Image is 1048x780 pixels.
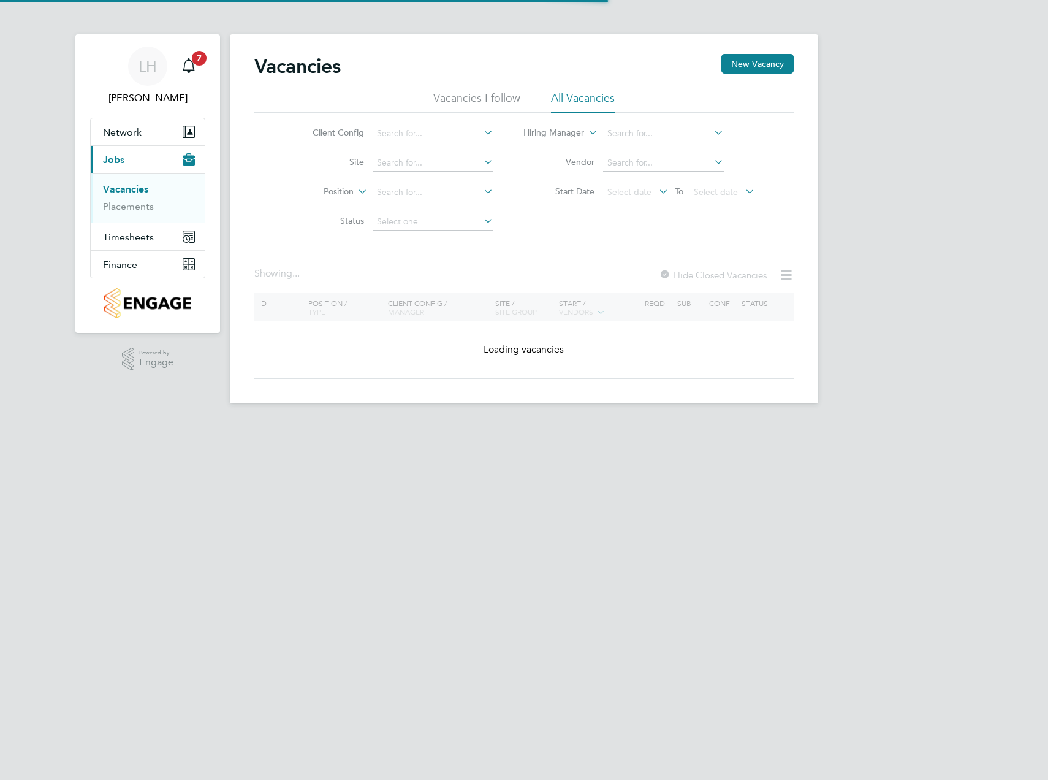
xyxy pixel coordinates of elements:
[294,156,364,167] label: Site
[90,288,205,318] a: Go to home page
[524,186,594,197] label: Start Date
[694,186,738,197] span: Select date
[514,127,584,139] label: Hiring Manager
[122,348,174,371] a: Powered byEngage
[103,231,154,243] span: Timesheets
[192,51,207,66] span: 7
[90,91,205,105] span: Liam Haddon
[103,183,148,195] a: Vacancies
[91,146,205,173] button: Jobs
[91,118,205,145] button: Network
[139,348,173,358] span: Powered by
[373,184,493,201] input: Search for...
[91,223,205,250] button: Timesheets
[607,186,651,197] span: Select date
[294,215,364,226] label: Status
[139,58,157,74] span: LH
[104,288,191,318] img: countryside-properties-logo-retina.png
[373,213,493,231] input: Select one
[551,91,615,113] li: All Vacancies
[103,259,137,270] span: Finance
[177,47,201,86] a: 7
[524,156,594,167] label: Vendor
[75,34,220,333] nav: Main navigation
[90,47,205,105] a: LH[PERSON_NAME]
[254,54,341,78] h2: Vacancies
[91,251,205,278] button: Finance
[659,269,767,281] label: Hide Closed Vacancies
[373,155,493,172] input: Search for...
[283,186,354,198] label: Position
[294,127,364,138] label: Client Config
[91,173,205,223] div: Jobs
[721,54,794,74] button: New Vacancy
[603,125,724,142] input: Search for...
[103,154,124,166] span: Jobs
[254,267,302,280] div: Showing
[103,201,154,212] a: Placements
[139,357,173,368] span: Engage
[292,267,300,280] span: ...
[671,183,687,199] span: To
[603,155,724,172] input: Search for...
[373,125,493,142] input: Search for...
[433,91,520,113] li: Vacancies I follow
[103,126,142,138] span: Network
